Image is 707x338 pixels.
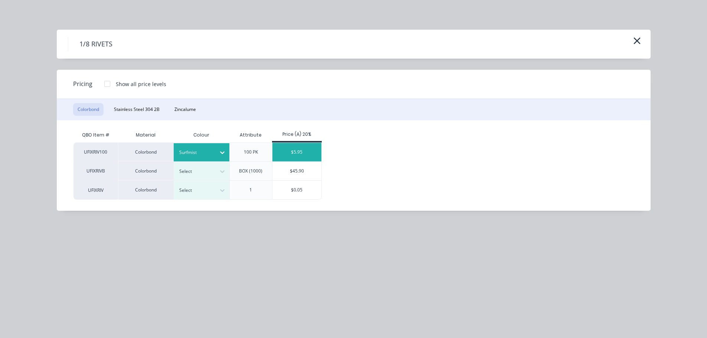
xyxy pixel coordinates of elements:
div: Price (A) 20% [272,131,322,138]
h4: 1/8 RIVETS [68,37,124,51]
div: Colorbond [118,161,174,180]
div: $5.95 [272,143,322,161]
button: Stainless Steel 304 2B [109,103,164,116]
div: UFIXRIV [73,180,118,200]
div: BOX (1000) [239,168,262,174]
div: 100 PK [244,149,258,155]
span: Pricing [73,79,92,88]
div: $0.05 [272,181,322,199]
button: Colorbond [73,103,104,116]
div: Attribute [234,126,268,144]
div: QBO Item # [73,128,118,142]
div: Show all price levels [116,80,166,88]
div: Colorbond [118,142,174,161]
div: Colour [174,128,229,142]
div: Material [118,128,174,142]
div: 1 [249,187,252,193]
div: Colorbond [118,180,174,200]
div: UFIXRIVB [73,161,118,180]
div: UFIXRIV100 [73,142,118,161]
button: Zincalume [170,103,200,116]
div: $45.90 [272,162,322,180]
